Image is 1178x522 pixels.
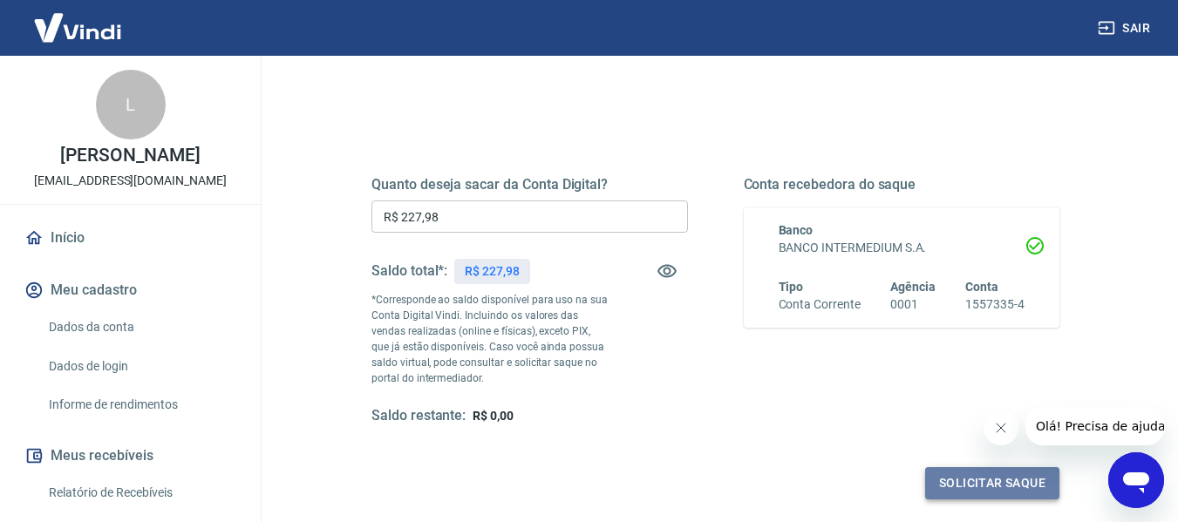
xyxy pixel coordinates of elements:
[371,292,609,386] p: *Corresponde ao saldo disponível para uso na sua Conta Digital Vindi. Incluindo os valores das ve...
[779,280,804,294] span: Tipo
[779,223,814,237] span: Banco
[21,437,240,475] button: Meus recebíveis
[21,271,240,309] button: Meu cadastro
[465,262,520,281] p: R$ 227,98
[984,410,1018,445] iframe: Fechar mensagem
[34,172,227,190] p: [EMAIL_ADDRESS][DOMAIN_NAME]
[473,409,514,423] span: R$ 0,00
[21,1,134,54] img: Vindi
[1094,12,1157,44] button: Sair
[890,295,936,314] h6: 0001
[965,280,998,294] span: Conta
[779,239,1025,257] h6: BANCO INTERMEDIUM S.A.
[42,475,240,511] a: Relatório de Recebíveis
[1108,452,1164,508] iframe: Botão para abrir a janela de mensagens
[42,387,240,423] a: Informe de rendimentos
[965,295,1025,314] h6: 1557335-4
[42,349,240,384] a: Dados de login
[42,309,240,345] a: Dados da conta
[1025,407,1164,445] iframe: Mensagem da empresa
[96,70,166,139] div: L
[10,12,146,26] span: Olá! Precisa de ajuda?
[371,176,688,193] h5: Quanto deseja sacar da Conta Digital?
[779,295,861,314] h6: Conta Corrente
[890,280,936,294] span: Agência
[371,407,466,425] h5: Saldo restante:
[60,146,200,165] p: [PERSON_NAME]
[21,219,240,257] a: Início
[744,176,1060,193] h5: Conta recebedora do saque
[925,467,1059,499] button: Solicitar saque
[371,262,447,280] h5: Saldo total*:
